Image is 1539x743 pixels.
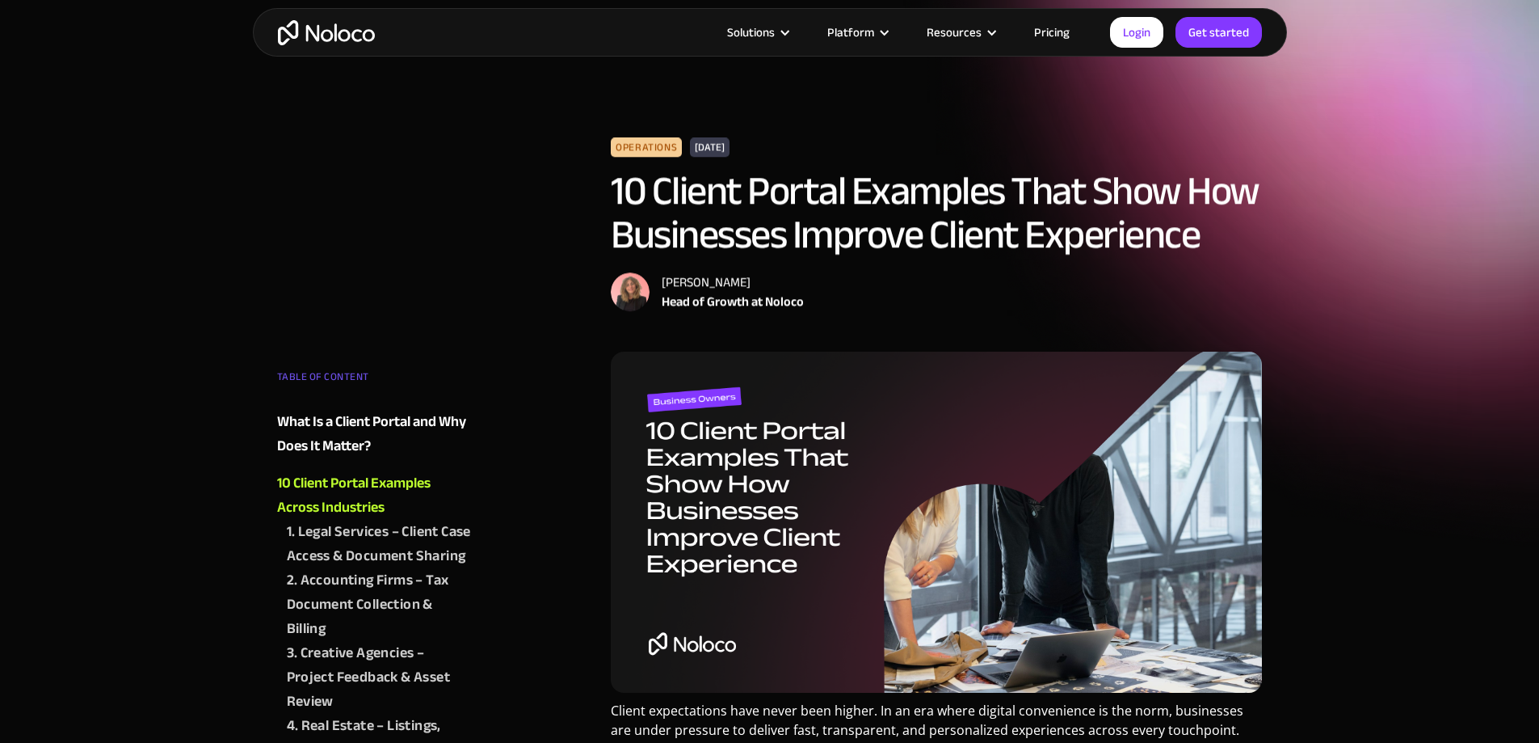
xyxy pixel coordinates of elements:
[807,22,906,43] div: Platform
[287,520,473,568] a: 1. Legal Services – Client Case Access & Document Sharing
[611,169,1263,256] h1: 10 Client Portal Examples That Show How Businesses Improve Client Experience
[690,137,730,157] div: [DATE]
[827,22,874,43] div: Platform
[611,137,682,157] div: Operations
[1110,17,1163,48] a: Login
[277,471,473,520] a: 10 Client Portal Examples Across Industries
[611,352,1263,693] img: 10 Client Portal Examples That Show How Businesses Improve Client Experience
[727,22,775,43] div: Solutions
[662,292,804,311] div: Head of Growth at Noloco
[277,410,473,458] a: What Is a Client Portal and Why Does It Matter?
[906,22,1014,43] div: Resources
[927,22,982,43] div: Resources
[1175,17,1262,48] a: Get started
[287,641,473,714] a: 3. Creative Agencies – Project Feedback & Asset Review
[278,20,375,45] a: home
[287,568,473,641] a: 2. Accounting Firms – Tax Document Collection & Billing
[707,22,807,43] div: Solutions
[662,272,804,292] div: [PERSON_NAME]
[1014,22,1090,43] a: Pricing
[277,365,473,397] div: TABLE OF CONTENT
